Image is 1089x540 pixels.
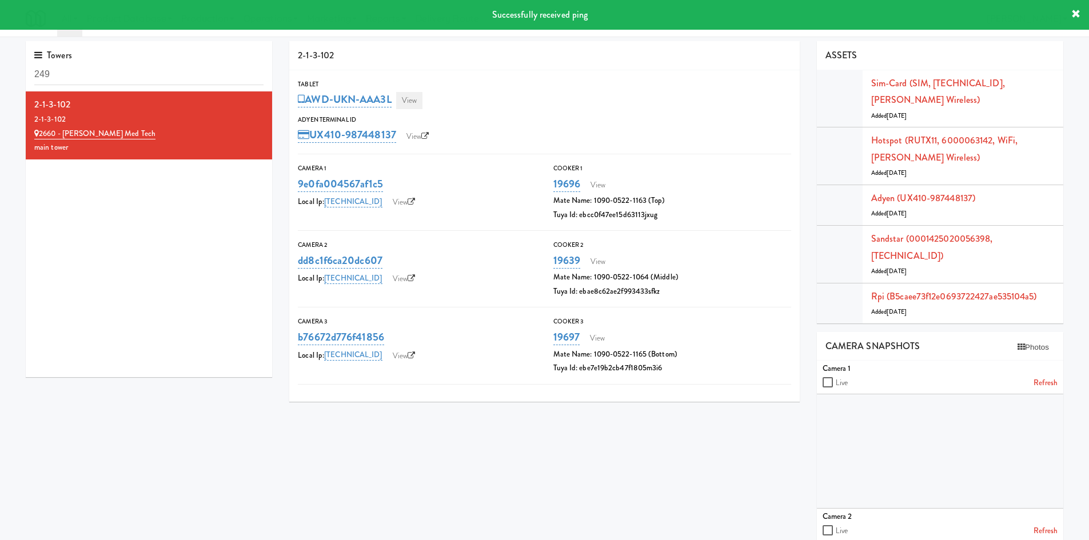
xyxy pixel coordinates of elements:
div: Cooker 1 [553,163,791,174]
div: Tuya Id: ebe7e19b2cb47f1805m3i6 [553,361,791,375]
a: Rpi (b5caee73f12e0693722427ae535104a5) [871,290,1037,303]
div: Mate Name: 1090-0522-1064 (Middle) [553,270,791,285]
div: Cooker 2 [553,239,791,251]
span: CAMERA SNAPSHOTS [825,339,920,353]
a: AWD-UKN-AAA3L [298,91,391,107]
a: 2660 - [PERSON_NAME] Med Tech [34,128,155,139]
div: Camera 1 [823,362,1058,376]
div: 2-1-3-102 [34,96,264,113]
span: ASSETS [825,49,857,62]
div: Mate Name: 1090-0522-1165 (Bottom) [553,347,791,362]
a: Sim-card (SIM, [TECHNICAL_ID], [PERSON_NAME] Wireless) [871,77,1005,107]
a: 9e0fa004567af1c5 [298,176,383,192]
div: 2-1-3-102 [34,113,264,127]
a: View [401,128,435,145]
a: [TECHNICAL_ID] [324,196,382,207]
div: Local Ip: [298,347,536,365]
div: Local Ip: [298,270,536,287]
span: Towers [34,49,72,62]
div: Cooker 3 [553,316,791,327]
a: b76672d776f41856 [298,329,384,345]
span: Added [871,267,907,275]
a: 19697 [553,329,580,345]
a: Sandstar (0001425020056398, [TECHNICAL_ID]) [871,232,993,262]
a: [TECHNICAL_ID] [324,273,382,284]
a: 19639 [553,253,581,269]
a: Refresh [1034,376,1058,390]
a: Hotspot (RUTX11, 6000063142, WiFi, [PERSON_NAME] Wireless) [871,134,1018,164]
div: Camera 2 [823,510,1058,524]
a: [TECHNICAL_ID] [324,349,382,361]
span: Added [871,111,907,120]
a: View [387,194,421,211]
div: Tuya Id: ebcc0f47ee15d63113jxug [553,208,791,222]
a: View [585,253,611,270]
div: main tower [34,141,264,155]
a: Adyen (UX410-987448137) [871,191,975,205]
span: Successfully received ping [492,8,588,21]
a: View [387,270,421,287]
div: Camera 3 [298,316,536,327]
label: Live [836,524,848,538]
a: View [584,330,611,347]
a: View [396,92,422,109]
span: [DATE] [887,169,907,177]
div: Camera 1 [298,163,536,174]
a: 19696 [553,176,581,192]
div: Tablet [298,79,791,90]
a: dd8c1f6ca20dc607 [298,253,382,269]
span: Added [871,169,907,177]
a: View [585,177,611,194]
span: [DATE] [887,307,907,316]
input: Search towers [34,64,264,85]
a: UX410-987448137 [298,127,396,143]
div: 2-1-3-102 [289,41,800,70]
div: Mate Name: 1090-0522-1163 (Top) [553,194,791,208]
label: Live [836,376,848,390]
div: Local Ip: [298,194,536,211]
button: Photos [1012,339,1055,356]
div: Tuya Id: ebae8c62ae2f993433sfkz [553,285,791,299]
li: 2-1-3-1022-1-3-102 2660 - [PERSON_NAME] Med Techmain tower [26,91,272,159]
div: Adyen Terminal Id [298,114,791,126]
div: Camera 2 [298,239,536,251]
span: Added [871,307,907,316]
a: Refresh [1034,524,1058,538]
span: [DATE] [887,209,907,218]
span: [DATE] [887,111,907,120]
span: Added [871,209,907,218]
span: [DATE] [887,267,907,275]
a: View [387,347,421,365]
